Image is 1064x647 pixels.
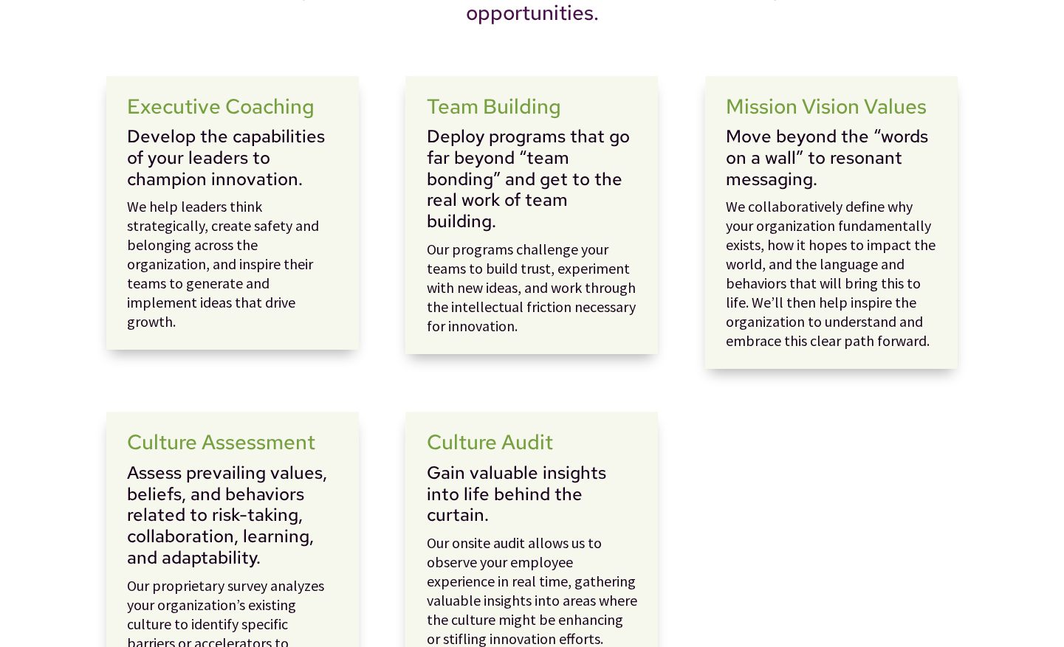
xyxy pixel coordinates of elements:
p: We help leaders think strategically, create safety and belonging across the organization, and ins... [127,197,338,331]
h2: Culture Audit [426,430,637,463]
h2: Culture Assessment [127,430,338,463]
p: We collaboratively define why your organization fundamentally exists, how it hopes to impact the ... [726,197,937,350]
h2: Team Building [426,94,637,127]
p: Our programs challenge your teams to build trust, experiment with new ideas, and work through the... [426,240,637,336]
h3: Deploy programs that go far beyond “team bonding” and get to the real work of team building. [426,126,637,240]
h3: Assess prevailing values, beliefs, and behaviors related to risk-taking, collaboration, learning,... [127,463,338,576]
h3: Develop the capabilities of your leaders to champion innovation. [127,126,338,197]
h2: Mission Vision Values [726,94,937,127]
h2: Executive Coaching [127,94,338,127]
h3: Gain valuable insights into life behind the curtain. [426,463,637,533]
h3: Move beyond the “words on a wall” to resonant messaging. [726,126,937,197]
